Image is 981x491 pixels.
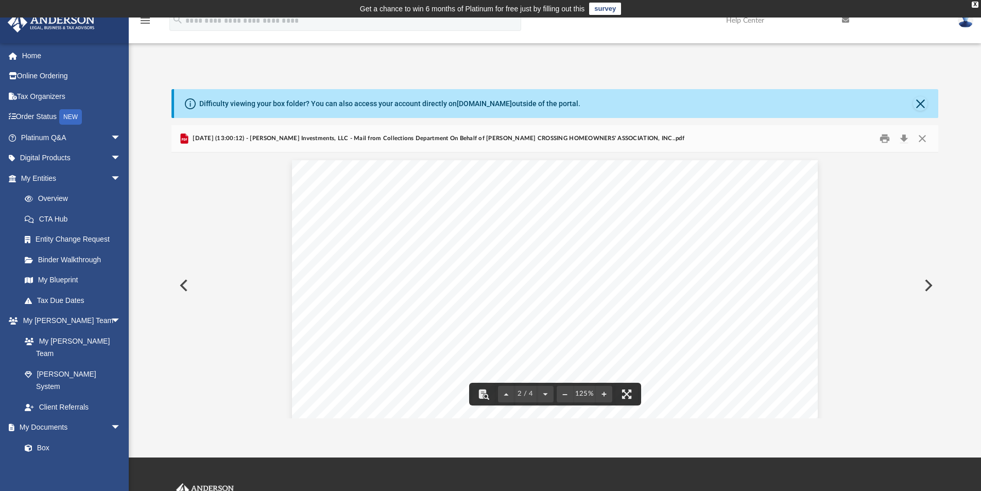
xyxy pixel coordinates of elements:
a: Digital Productsarrow_drop_down [7,148,136,168]
div: Get a chance to win 6 months of Platinum for free just by filling out this [360,3,585,15]
a: [PERSON_NAME] System [14,364,131,397]
a: Entity Change Request [14,229,136,250]
i: menu [139,14,151,27]
span: arrow_drop_down [111,127,131,148]
a: Online Ordering [7,66,136,87]
button: Close [913,96,927,111]
img: User Pic [958,13,973,28]
a: Tax Due Dates [14,290,136,311]
button: Zoom out [557,383,573,405]
button: Next page [537,383,554,405]
button: Close [913,131,932,147]
a: Home [7,45,136,66]
span: arrow_drop_down [111,311,131,332]
div: Current zoom level [573,391,596,397]
a: My Documentsarrow_drop_down [7,417,131,438]
a: survey [589,3,621,15]
a: CTA Hub [14,209,136,229]
span: [DATE] (13:00:12) - [PERSON_NAME] Investments, LLC - Mail from Collections Department On Behalf o... [191,134,684,143]
span: arrow_drop_down [111,168,131,189]
div: NEW [59,109,82,125]
button: Zoom in [596,383,612,405]
div: Preview [171,125,939,418]
a: My [PERSON_NAME] Team [14,331,126,364]
span: 2 / 4 [514,391,537,397]
span: arrow_drop_down [111,417,131,438]
a: Overview [14,189,136,209]
a: [DOMAIN_NAME] [457,99,512,108]
a: Box [14,437,126,458]
i: search [172,14,183,25]
button: Enter fullscreen [615,383,638,405]
button: Previous File [171,271,194,300]
a: Platinum Q&Aarrow_drop_down [7,127,136,148]
img: Anderson Advisors Platinum Portal [5,12,98,32]
button: Toggle findbar [472,383,495,405]
a: My Blueprint [14,270,131,291]
a: menu [139,20,151,27]
div: close [972,2,978,8]
button: 2 / 4 [514,383,537,405]
a: My Entitiesarrow_drop_down [7,168,136,189]
a: Order StatusNEW [7,107,136,128]
div: Document Viewer [171,153,939,418]
span: arrow_drop_down [111,148,131,169]
div: Difficulty viewing your box folder? You can also access your account directly on outside of the p... [199,98,580,109]
button: Previous page [498,383,514,405]
a: Binder Walkthrough [14,249,136,270]
button: Download [894,131,913,147]
a: Client Referrals [14,397,131,417]
button: Print [874,131,895,147]
div: File preview [171,153,939,418]
a: Tax Organizers [7,86,136,107]
button: Next File [916,271,939,300]
a: My [PERSON_NAME] Teamarrow_drop_down [7,311,131,331]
